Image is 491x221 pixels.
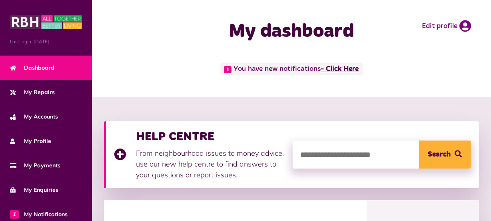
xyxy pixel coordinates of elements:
h1: My dashboard [200,20,383,43]
span: 1 [10,210,19,219]
span: 1 [224,66,232,73]
a: Edit profile [422,20,471,32]
a: - Click Here [321,66,359,73]
span: My Enquiries [10,186,58,194]
span: My Accounts [10,113,58,121]
span: Search [428,141,451,169]
p: From neighbourhood issues to money advice, use our new help centre to find answers to your questi... [136,148,285,180]
span: My Profile [10,137,51,145]
span: You have new notifications [220,63,362,75]
span: Dashboard [10,64,54,72]
img: MyRBH [10,14,82,30]
span: My Payments [10,161,60,170]
span: Last login: [DATE] [10,38,82,45]
button: Search [419,141,471,169]
span: My Repairs [10,88,55,96]
span: My Notifications [10,210,68,219]
h3: HELP CENTRE [136,129,285,144]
